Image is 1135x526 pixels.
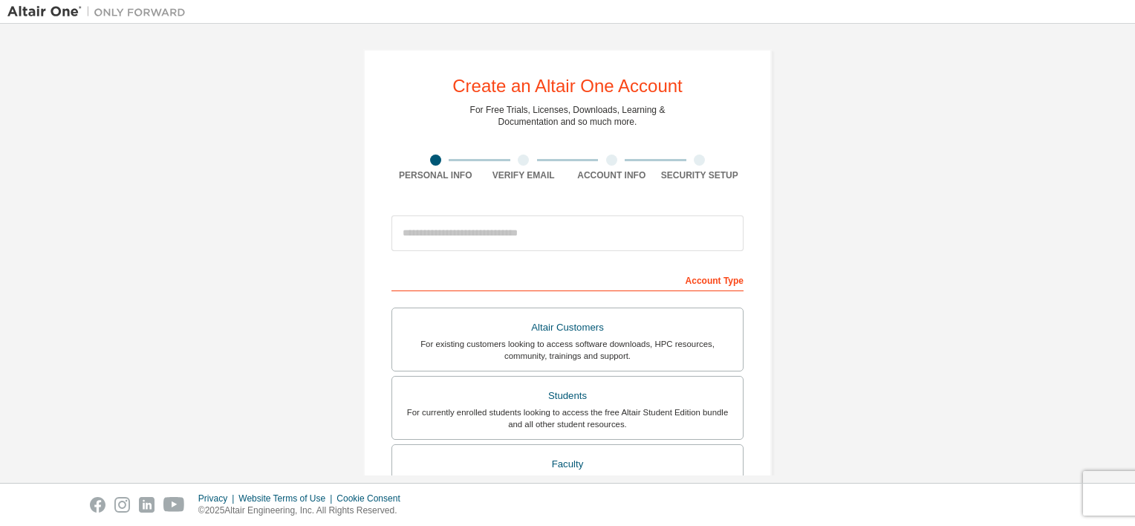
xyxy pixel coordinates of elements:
[391,169,480,181] div: Personal Info
[401,406,734,430] div: For currently enrolled students looking to access the free Altair Student Edition bundle and all ...
[401,338,734,362] div: For existing customers looking to access software downloads, HPC resources, community, trainings ...
[336,493,409,504] div: Cookie Consent
[401,317,734,338] div: Altair Customers
[90,497,105,513] img: facebook.svg
[7,4,193,19] img: Altair One
[567,169,656,181] div: Account Info
[198,504,409,517] p: © 2025 Altair Engineering, Inc. All Rights Reserved.
[198,493,238,504] div: Privacy
[238,493,336,504] div: Website Terms of Use
[470,104,666,128] div: For Free Trials, Licenses, Downloads, Learning & Documentation and so much more.
[401,386,734,406] div: Students
[656,169,744,181] div: Security Setup
[401,474,734,498] div: For faculty & administrators of academic institutions administering students and accessing softwa...
[114,497,130,513] img: instagram.svg
[401,454,734,475] div: Faculty
[480,169,568,181] div: Verify Email
[391,267,744,291] div: Account Type
[139,497,155,513] img: linkedin.svg
[452,77,683,95] div: Create an Altair One Account
[163,497,185,513] img: youtube.svg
